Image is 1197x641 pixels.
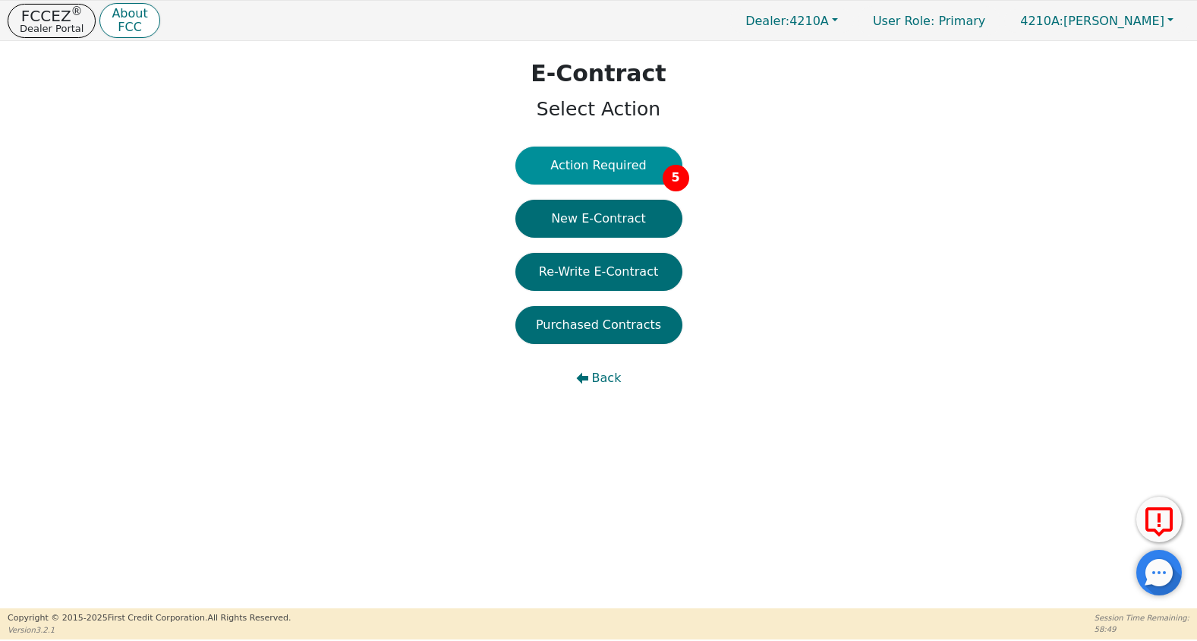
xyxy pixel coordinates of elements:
[20,8,83,24] p: FCCEZ
[515,359,682,397] button: Back
[71,5,83,18] sup: ®
[515,306,682,344] button: Purchased Contracts
[1020,14,1063,28] span: 4210A:
[729,9,854,33] button: Dealer:4210A
[531,95,666,124] p: Select Action
[20,24,83,33] p: Dealer Portal
[112,8,147,20] p: About
[1020,14,1164,28] span: [PERSON_NAME]
[99,3,159,39] button: AboutFCC
[592,369,622,387] span: Back
[1095,612,1189,624] p: Session Time Remaining:
[515,147,682,185] button: Action Required5
[8,624,291,636] p: Version 3.2.1
[858,6,1000,36] a: User Role: Primary
[858,6,1000,36] p: Primary
[515,200,682,238] button: New E-Contract
[1004,9,1189,33] button: 4210A:[PERSON_NAME]
[8,612,291,625] p: Copyright © 2015- 2025 First Credit Corporation.
[745,14,829,28] span: 4210A
[8,4,96,38] button: FCCEZ®Dealer Portal
[112,21,147,33] p: FCC
[1095,624,1189,635] p: 58:49
[745,14,789,28] span: Dealer:
[1136,497,1182,542] button: Report Error to FCC
[663,165,689,191] span: 5
[515,253,682,291] button: Re-Write E-Contract
[531,60,666,87] h1: E-Contract
[873,14,934,28] span: User Role :
[207,613,291,623] span: All Rights Reserved.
